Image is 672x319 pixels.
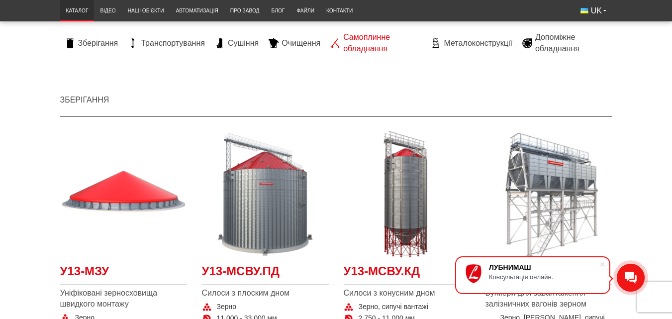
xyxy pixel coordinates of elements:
[60,38,123,49] a: Зберігання
[344,263,471,285] a: У13-МСВУ.КД
[122,2,170,19] a: Наші об’єкти
[202,288,329,299] span: Силоси з плоским дном
[320,2,359,19] a: Контакти
[444,38,512,49] span: Металоконструкції
[78,38,118,49] span: Зберігання
[202,263,329,285] a: У13-МСВУ.ПД
[343,32,421,54] span: Самоплинне обладнання
[123,38,210,49] a: Транспортування
[224,2,266,19] a: Про завод
[485,288,612,310] span: Бункери для завантаження залізничних вагонів зерном
[94,2,121,19] a: Відео
[60,96,109,104] a: Зберігання
[60,2,95,19] a: Каталог
[60,131,187,258] a: Детальніше У13-МЗУ
[141,38,205,49] span: Транспортування
[170,2,224,19] a: Автоматизація
[264,38,325,49] a: Очищення
[60,288,187,310] span: Уніфіковані зерносховища швидкого монтажу
[535,32,607,54] span: Допоміжне обладнання
[325,32,426,54] a: Самоплинне обладнання
[359,302,428,312] span: Зерно, сипучі вантажі
[266,2,291,19] a: Блог
[591,5,602,16] span: UK
[344,131,471,258] a: Детальніше У13-МСВУ.КД
[210,38,264,49] a: Сушіння
[489,273,599,281] div: Консультація онлайн.
[344,288,471,299] span: Силоси з конусним дном
[426,38,517,49] a: Металоконструкції
[580,8,588,13] img: Українська
[489,263,599,271] div: ЛУБНИМАШ
[217,302,237,312] span: Зерно
[290,2,320,19] a: Файли
[60,263,187,285] a: У13-МЗУ
[517,32,612,54] a: Допоміжне обладнання
[228,38,259,49] span: Сушіння
[282,38,320,49] span: Очищення
[202,131,329,258] a: Детальніше У13-МСВУ.ПД
[575,2,612,19] button: UK
[485,131,612,258] a: Детальніше У13-БКЗ.ЖД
